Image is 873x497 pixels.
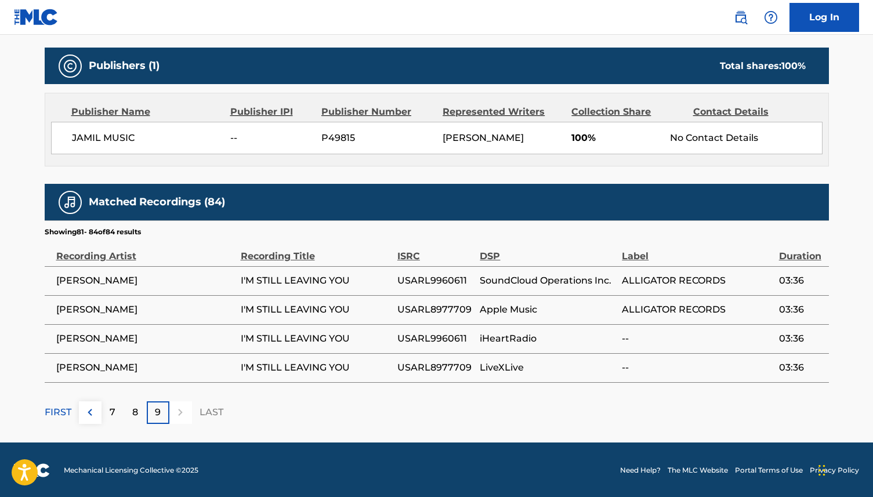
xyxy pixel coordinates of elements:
span: I'M STILL LEAVING YOU [241,361,392,375]
div: Recording Artist [56,237,235,263]
span: 03:36 [779,303,823,317]
div: Publisher Number [321,105,434,119]
div: ISRC [397,237,474,263]
div: No Contact Details [670,131,821,145]
div: DSP [480,237,616,263]
span: LiveXLive [480,361,616,375]
span: 100% [571,131,661,145]
span: iHeartRadio [480,332,616,346]
iframe: Chat Widget [815,441,873,497]
div: Publisher Name [71,105,222,119]
img: help [764,10,778,24]
span: USARL8977709 [397,303,474,317]
span: USARL9960611 [397,332,474,346]
span: 100 % [781,60,806,71]
div: Drag [818,453,825,488]
img: Matched Recordings [63,195,77,209]
span: ALLIGATOR RECORDS [622,303,773,317]
span: [PERSON_NAME] [56,274,235,288]
div: Represented Writers [443,105,563,119]
p: 9 [155,405,161,419]
span: Apple Music [480,303,616,317]
span: 03:36 [779,332,823,346]
div: Total shares: [720,59,806,73]
span: USARL9960611 [397,274,474,288]
p: 8 [132,405,138,419]
img: left [83,405,97,419]
span: Mechanical Licensing Collective © 2025 [64,465,198,476]
span: SoundCloud Operations Inc. [480,274,616,288]
span: [PERSON_NAME] [56,303,235,317]
img: Publishers [63,59,77,73]
span: ALLIGATOR RECORDS [622,274,773,288]
h5: Publishers (1) [89,59,160,72]
span: USARL8977709 [397,361,474,375]
span: -- [230,131,313,145]
div: Label [622,237,773,263]
span: [PERSON_NAME] [56,361,235,375]
div: Publisher IPI [230,105,313,119]
a: The MLC Website [668,465,728,476]
p: LAST [200,405,223,419]
span: [PERSON_NAME] [56,332,235,346]
h5: Matched Recordings (84) [89,195,225,209]
span: [PERSON_NAME] [443,132,524,143]
span: I'M STILL LEAVING YOU [241,303,392,317]
div: Recording Title [241,237,392,263]
span: -- [622,332,773,346]
p: Showing 81 - 84 of 84 results [45,227,141,237]
div: Duration [779,237,823,263]
div: Contact Details [693,105,806,119]
img: MLC Logo [14,9,59,26]
a: Portal Terms of Use [735,465,803,476]
span: -- [622,361,773,375]
span: JAMIL MUSIC [72,131,222,145]
img: search [734,10,748,24]
a: Need Help? [620,465,661,476]
span: I'M STILL LEAVING YOU [241,332,392,346]
p: 7 [110,405,115,419]
span: P49815 [321,131,434,145]
div: Help [759,6,783,29]
img: logo [14,463,50,477]
span: 03:36 [779,274,823,288]
span: I'M STILL LEAVING YOU [241,274,392,288]
a: Log In [789,3,859,32]
p: FIRST [45,405,71,419]
span: 03:36 [779,361,823,375]
div: Collection Share [571,105,684,119]
a: Public Search [729,6,752,29]
a: Privacy Policy [810,465,859,476]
